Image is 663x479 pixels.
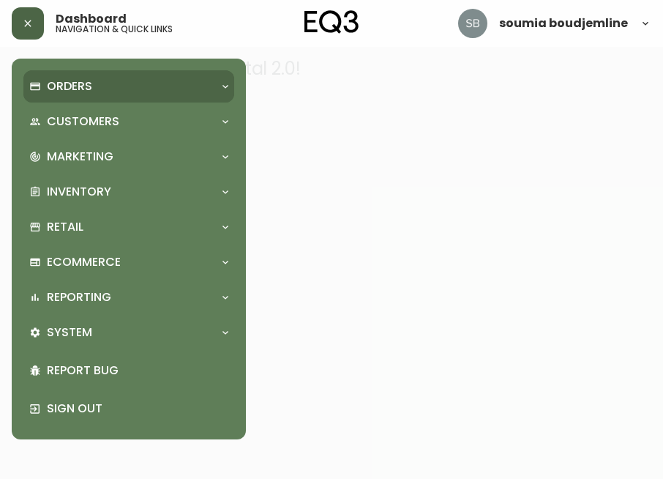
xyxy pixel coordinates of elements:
div: Marketing [23,141,234,173]
p: System [47,324,92,341]
h5: navigation & quick links [56,25,173,34]
p: Report Bug [47,363,228,379]
div: Customers [23,105,234,138]
p: Orders [47,78,92,94]
img: logo [304,10,359,34]
p: Customers [47,114,119,130]
p: Inventory [47,184,111,200]
img: 83621bfd3c61cadf98040c636303d86a [458,9,487,38]
div: Reporting [23,281,234,313]
p: Reporting [47,289,111,305]
span: soumia boudjemline [499,18,628,29]
p: Marketing [47,149,113,165]
span: Dashboard [56,13,127,25]
div: Report Bug [23,352,234,390]
p: Retail [47,219,83,235]
div: System [23,316,234,349]
div: Orders [23,70,234,103]
p: Sign Out [47,401,228,417]
div: Sign Out [23,390,234,428]
div: Inventory [23,176,234,208]
div: Retail [23,211,234,243]
div: Ecommerce [23,246,234,278]
p: Ecommerce [47,254,121,270]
